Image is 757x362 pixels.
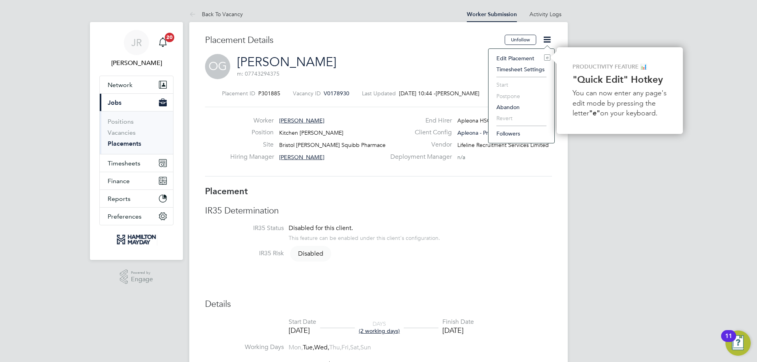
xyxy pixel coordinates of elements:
label: Working Days [205,343,284,351]
span: Mon, [289,343,303,351]
div: Start Date [289,318,316,326]
span: on your keyboard. [600,109,658,117]
span: Apleona - Pretium [457,129,502,136]
label: Vendor [386,141,452,149]
span: Jordan Richardson [99,58,173,68]
span: Finance [108,177,130,185]
span: [PERSON_NAME] [279,117,324,124]
nav: Main navigation [90,22,183,260]
label: IR35 Status [205,224,284,232]
label: Site [230,141,274,149]
label: Worker [230,117,274,125]
h3: Details [205,299,552,310]
span: m: 07743294375 [237,70,280,77]
span: Powered by [131,269,153,276]
span: Disabled [290,246,331,262]
span: Bristol [PERSON_NAME] Squibb Pharmaceuticals Li… [279,141,412,149]
label: Placement ID [222,90,255,97]
strong: "e" [589,109,600,117]
i: e [544,54,550,61]
span: [PERSON_NAME] [279,154,324,161]
span: Fri, [341,343,350,351]
span: V0178930 [324,90,349,97]
button: Open Resource Center, 11 new notifications [725,330,751,356]
img: hamiltonmayday-logo-retina.png [116,233,157,246]
label: Last Updated [362,90,396,97]
span: Timesheets [108,160,140,167]
li: Followers [492,128,550,139]
span: Reports [108,195,131,202]
label: Client Config [386,128,452,137]
span: You can now enter any page's edit mode by pressing the letter [572,89,669,117]
label: Deployment Manager [386,153,452,161]
label: End Hirer [386,117,452,125]
span: Sun [360,343,371,351]
span: 20 [165,33,174,42]
li: Abandon [492,102,550,113]
li: Revert [492,113,550,124]
div: Finish Date [442,318,474,326]
label: Position [230,128,274,137]
span: Tue, [303,343,314,351]
a: Placements [108,140,141,147]
span: Jobs [108,99,121,106]
span: P301885 [258,90,280,97]
strong: "Quick Edit" Hotkey [572,74,663,85]
span: Kitchen [PERSON_NAME] [279,129,343,136]
span: Disabled for this client. [289,224,353,232]
span: Preferences [108,213,142,220]
label: Vacancy ID [293,90,321,97]
span: OG [205,54,230,79]
span: Wed, [314,343,329,351]
li: Postpone [492,91,550,102]
span: Sat, [350,343,360,351]
li: Start [492,79,550,90]
a: Go to home page [99,233,173,246]
li: Edit Placement [492,53,550,64]
a: Vacancies [108,129,136,136]
span: Network [108,81,132,89]
label: Hiring Manager [230,153,274,161]
span: Engage [131,276,153,283]
h3: IR35 Determination [205,205,552,217]
div: [DATE] [289,326,316,335]
a: Go to account details [99,30,173,68]
div: DAYS [355,320,404,334]
a: [PERSON_NAME] [237,54,336,70]
span: (2 working days) [359,327,400,334]
button: Unfollow [505,35,536,45]
a: Worker Submission [467,11,517,18]
span: Thu, [329,343,341,351]
p: PRODUCTIVITY FEATURE 📊 [572,63,667,71]
span: JR [131,37,142,48]
h3: Placement Details [205,35,499,46]
div: This feature can be enabled under this client's configuration. [289,232,440,241]
span: Lifeline Recruitment Services Limited [457,141,549,149]
div: 11 [725,336,732,346]
a: Activity Logs [530,11,561,18]
span: n/a [457,154,465,161]
a: Positions [108,118,134,125]
a: Back To Vacancy [189,11,243,18]
div: Quick Edit Hotkey [557,47,683,134]
span: [PERSON_NAME] [436,90,479,97]
div: [DATE] [442,326,474,335]
span: Apleona HSG Limited [457,117,511,124]
li: Timesheet Settings [492,64,550,75]
span: [DATE] 10:44 - [399,90,436,97]
b: Placement [205,186,248,197]
label: IR35 Risk [205,249,284,258]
